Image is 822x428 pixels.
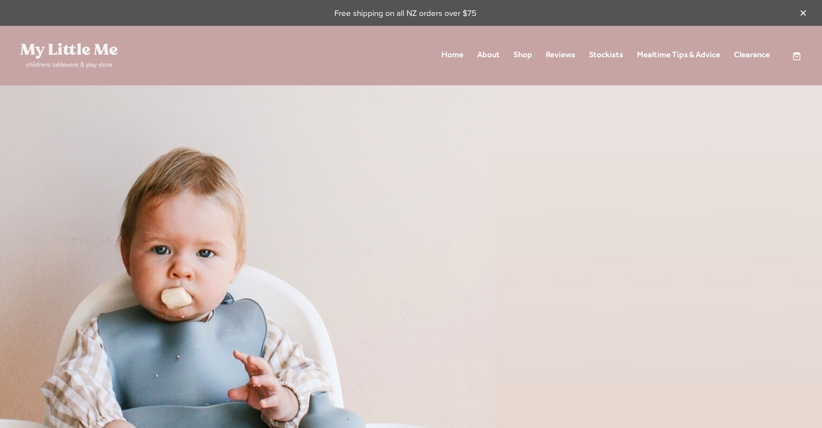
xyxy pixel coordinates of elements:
[477,47,500,63] a: About
[513,47,532,63] a: Shop
[637,47,720,63] a: Mealtime Tips & Advice
[734,47,770,63] a: Clearance
[546,47,575,63] a: Reviews
[20,7,791,19] p: Free shipping on all NZ orders over $75
[589,47,623,63] a: Stockists
[441,47,463,63] a: Home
